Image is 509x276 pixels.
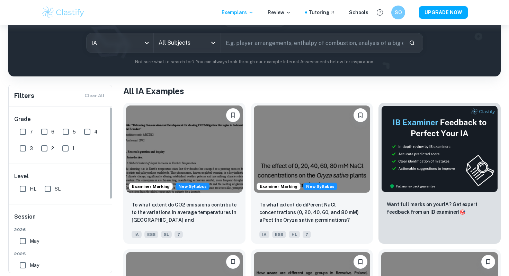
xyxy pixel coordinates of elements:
[226,108,240,122] button: Bookmark
[259,231,269,238] span: IA
[132,231,142,238] span: IA
[394,9,402,16] h6: SO
[51,145,54,152] span: 2
[123,85,501,97] h1: All IA Examples
[73,128,76,136] span: 5
[309,9,335,16] a: Tutoring
[14,227,107,233] span: 2026
[222,9,254,16] p: Exemplars
[14,91,34,101] h6: Filters
[55,185,61,193] span: SL
[30,185,36,193] span: HL
[161,231,172,238] span: SL
[374,7,386,18] button: Help and Feedback
[406,37,418,49] button: Search
[268,9,291,16] p: Review
[481,255,495,269] button: Bookmark
[129,183,172,190] span: Examiner Marking
[419,6,468,19] button: UPGRADE NOW
[30,128,33,136] span: 7
[272,231,286,238] span: ESS
[257,183,300,190] span: Examiner Marking
[175,231,183,238] span: 7
[226,255,240,269] button: Bookmark
[354,108,367,122] button: Bookmark
[14,115,107,123] h6: Grade
[391,6,405,19] button: SO
[144,231,158,238] span: ESS
[289,231,300,238] span: HL
[14,58,495,65] p: Not sure what to search for? You can always look through our example Internal Assessments below f...
[387,201,492,216] p: Want full marks on your IA ? Get expert feedback from an IB examiner!
[354,255,367,269] button: Bookmark
[176,183,209,190] span: New Syllabus
[51,128,54,136] span: 6
[251,103,373,244] a: Examiner MarkingStarting from the May 2026 session, the ESS IA requirements have changed. We crea...
[30,145,33,152] span: 3
[30,237,39,245] span: May
[381,105,498,192] img: Thumbnail
[123,103,245,244] a: Examiner MarkingStarting from the May 2026 session, the ESS IA requirements have changed. We crea...
[30,261,39,269] span: May
[126,105,243,193] img: ESS IA example thumbnail: To what extent do CO2 emissions contribu
[349,9,368,16] a: Schools
[303,231,311,238] span: 7
[303,183,337,190] div: Starting from the May 2026 session, the ESS IA requirements have changed. We created this exempla...
[459,209,465,215] span: 🎯
[41,6,85,19] img: Clastify logo
[208,38,218,48] button: Open
[14,213,107,227] h6: Session
[254,105,370,193] img: ESS IA example thumbnail: To what extent do diPerent NaCl concentr
[221,33,403,53] input: E.g. player arrangements, enthalpy of combustion, analysis of a big city...
[94,128,98,136] span: 4
[72,145,74,152] span: 1
[132,201,237,224] p: To what extent do CO2 emissions contribute to the variations in average temperatures in Indonesia...
[176,183,209,190] div: Starting from the May 2026 session, the ESS IA requirements have changed. We created this exempla...
[14,251,107,257] span: 2025
[259,201,365,224] p: To what extent do diPerent NaCl concentrations (0, 20, 40, 60, and 80 mM) aPect the Oryza sativa ...
[303,183,337,190] span: New Syllabus
[378,103,501,244] a: ThumbnailWant full marks on yourIA? Get expert feedback from an IB examiner!
[87,33,153,53] div: IA
[14,172,107,181] h6: Level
